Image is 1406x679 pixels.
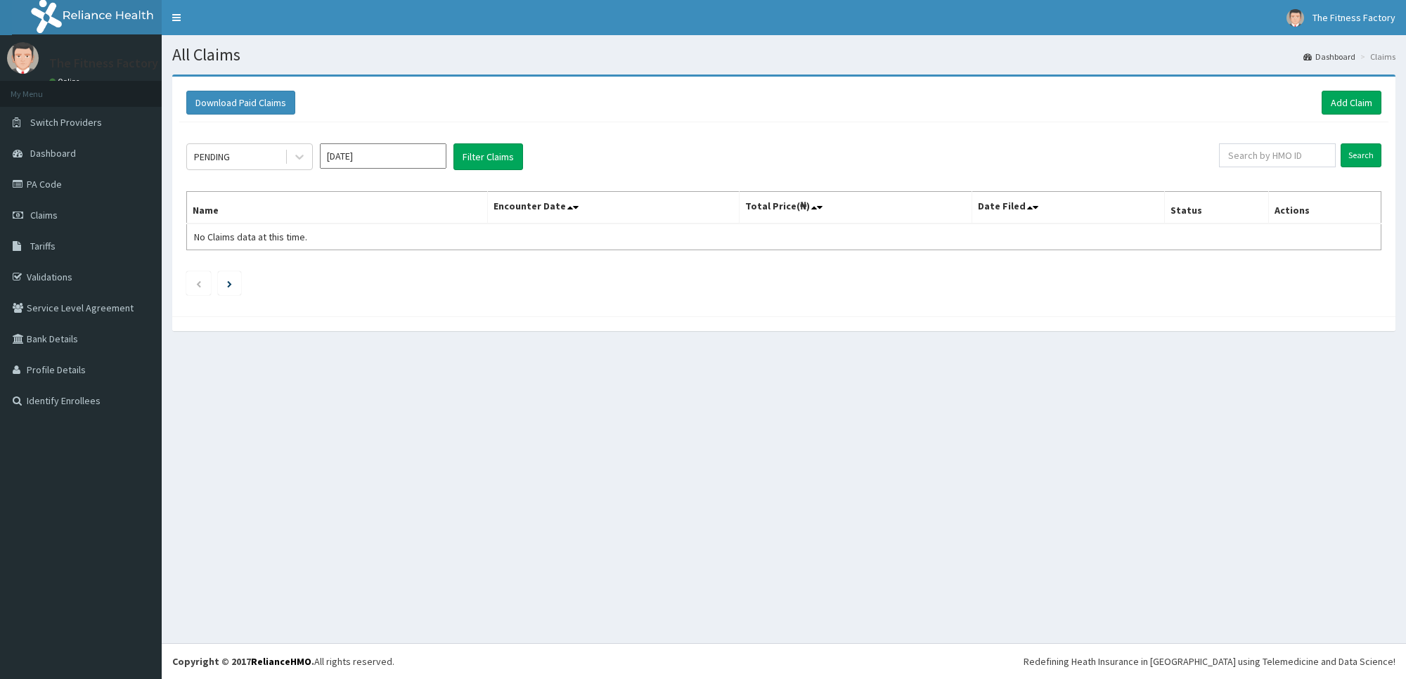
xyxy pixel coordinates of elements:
button: Download Paid Claims [186,91,295,115]
footer: All rights reserved. [162,643,1406,679]
a: Dashboard [1303,51,1355,63]
th: Date Filed [972,192,1165,224]
a: Add Claim [1322,91,1381,115]
span: No Claims data at this time. [194,231,307,243]
span: The Fitness Factory [1313,11,1395,24]
li: Claims [1357,51,1395,63]
span: Switch Providers [30,116,102,129]
h1: All Claims [172,46,1395,64]
a: Previous page [195,277,202,290]
a: Online [49,77,83,86]
a: Next page [227,277,232,290]
div: Redefining Heath Insurance in [GEOGRAPHIC_DATA] using Telemedicine and Data Science! [1024,654,1395,668]
span: Claims [30,209,58,221]
th: Status [1165,192,1269,224]
div: PENDING [194,150,230,164]
img: User Image [7,42,39,74]
strong: Copyright © 2017 . [172,655,314,668]
span: Dashboard [30,147,76,160]
button: Filter Claims [453,143,523,170]
th: Name [187,192,488,224]
th: Actions [1269,192,1381,224]
span: Tariffs [30,240,56,252]
input: Search by HMO ID [1219,143,1336,167]
th: Encounter Date [488,192,740,224]
a: RelianceHMO [251,655,311,668]
input: Select Month and Year [320,143,446,169]
img: User Image [1286,9,1304,27]
input: Search [1341,143,1381,167]
th: Total Price(₦) [739,192,972,224]
p: The Fitness Factory [49,57,158,70]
